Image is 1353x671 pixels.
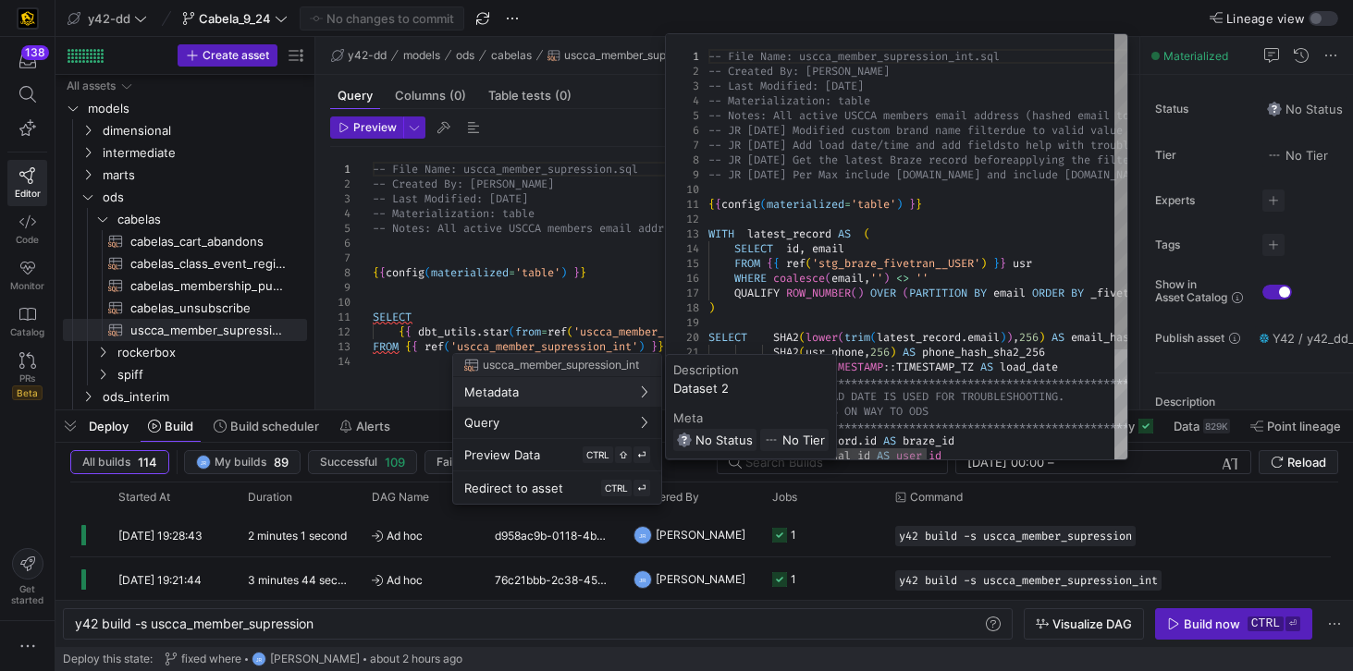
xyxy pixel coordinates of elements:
span: ⏎ [637,449,646,460]
span: Preview Data [464,447,540,462]
span: ⇧ [619,449,628,460]
span: Redirect to asset [464,481,563,495]
span: Query [464,415,499,430]
span: CTRL [605,482,628,494]
span: uscca_member_supression_int [483,359,639,372]
span: CTRL [586,449,609,460]
span: ⏎ [637,482,646,494]
span: Metadata [464,384,519,399]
